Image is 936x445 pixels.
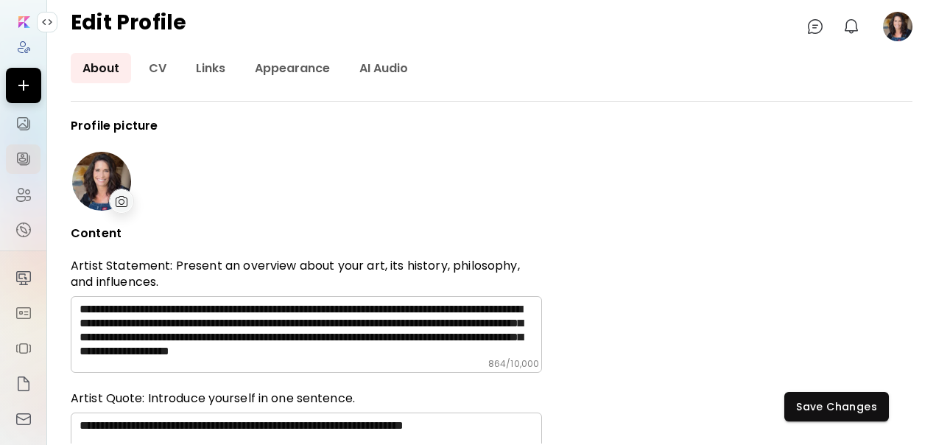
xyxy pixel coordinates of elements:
[41,16,53,28] img: collapse
[15,221,32,239] img: Milestones icon
[15,304,32,322] img: item
[6,334,41,363] a: item
[6,32,41,62] a: profileUrl
[184,53,237,83] a: Links
[796,399,877,415] span: Save Changes
[488,358,539,370] h6: 864 / 10,000
[6,404,41,434] a: item
[348,53,420,83] a: AI Audio
[71,53,131,83] a: About
[15,186,32,203] img: Community icon
[806,18,824,35] img: chatIcon
[15,410,32,428] img: item
[71,12,186,41] h4: Edit Profile
[6,109,41,139] a: Manage Art icon
[15,150,32,168] img: Edit Profile icon
[71,227,542,240] p: Content
[71,119,542,133] p: Profile picture
[71,390,542,407] h6: Artist Quote: Introduce yourself in one sentence.
[784,392,889,421] button: Save Changes
[839,14,864,39] button: bellIcon
[243,53,342,83] a: Appearance
[6,180,41,209] a: Community icon
[6,369,41,399] a: item
[6,144,41,174] a: Edit Profile icon
[15,269,32,287] img: item
[842,18,860,35] img: bellIcon
[15,115,32,133] img: Manage Art icon
[15,375,32,393] img: item
[6,263,41,292] a: item
[6,215,41,245] a: completeMilestones icon
[71,258,542,290] p: Artist Statement: Present an overview about your art, its history, philosophy, and influences.
[6,298,41,328] a: item
[15,340,32,357] img: item
[137,53,178,83] a: CV
[16,40,31,55] img: profileUrl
